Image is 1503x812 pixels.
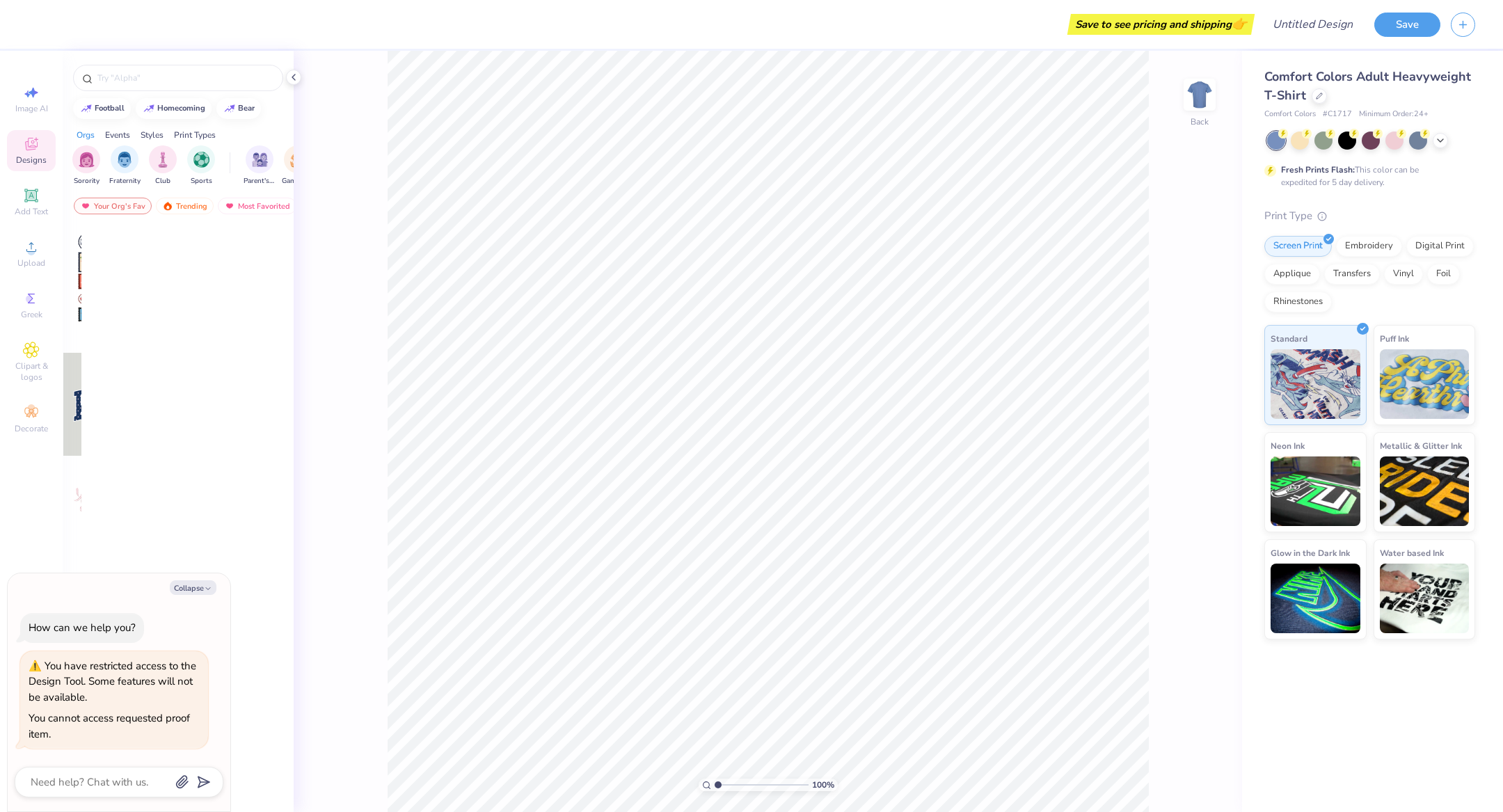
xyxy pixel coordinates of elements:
button: filter button [72,145,100,186]
div: filter for Game Day [282,145,314,186]
button: homecoming [136,98,212,119]
span: Designs [16,154,47,166]
img: Parent's Weekend Image [252,152,268,168]
span: Game Day [282,176,314,186]
img: Fraternity Image [117,152,132,168]
span: Puff Ink [1380,331,1409,346]
div: Transfers [1324,264,1380,285]
img: most_fav.gif [224,201,235,211]
span: Parent's Weekend [244,176,276,186]
img: trend_line.gif [81,104,92,113]
span: Neon Ink [1271,438,1305,453]
button: bear [216,98,261,119]
div: filter for Club [149,145,177,186]
span: Sports [191,176,212,186]
div: Rhinestones [1264,292,1332,312]
span: Comfort Colors Adult Heavyweight T-Shirt [1264,68,1471,104]
div: filter for Parent's Weekend [244,145,276,186]
span: Decorate [15,423,48,434]
img: Metallic & Glitter Ink [1380,456,1470,526]
div: Save to see pricing and shipping [1071,14,1251,35]
button: filter button [109,145,141,186]
div: homecoming [157,104,205,112]
img: most_fav.gif [80,201,91,211]
div: This color can be expedited for 5 day delivery. [1281,164,1452,189]
span: Glow in the Dark Ink [1271,546,1350,560]
div: Applique [1264,264,1320,285]
span: Standard [1271,331,1307,346]
img: trending.gif [162,201,173,211]
img: Sorority Image [79,152,95,168]
img: trend_line.gif [143,104,154,113]
button: filter button [149,145,177,186]
img: Standard [1271,349,1360,419]
div: Your Org's Fav [74,198,152,214]
button: Save [1374,13,1440,37]
span: Metallic & Glitter Ink [1380,438,1462,453]
div: You have restricted access to the Design Tool. Some features will not be available. [29,659,196,704]
div: Foil [1427,264,1460,285]
img: Neon Ink [1271,456,1360,526]
input: Try "Alpha" [96,71,274,85]
span: Comfort Colors [1264,109,1316,120]
div: Print Types [174,129,216,141]
img: Puff Ink [1380,349,1470,419]
span: Clipart & logos [7,360,56,383]
div: Trending [156,198,214,214]
div: football [95,104,125,112]
span: Water based Ink [1380,546,1444,560]
strong: Fresh Prints Flash: [1281,164,1355,175]
div: bear [238,104,255,112]
div: Events [105,129,130,141]
span: 👉 [1232,15,1247,32]
img: Water based Ink [1380,564,1470,633]
span: Minimum Order: 24 + [1359,109,1429,120]
div: Screen Print [1264,236,1332,257]
button: filter button [187,145,215,186]
div: filter for Sports [187,145,215,186]
img: Club Image [155,152,170,168]
span: Club [155,176,170,186]
button: filter button [282,145,314,186]
button: football [73,98,131,119]
img: Game Day Image [290,152,306,168]
div: filter for Sorority [72,145,100,186]
span: Upload [17,257,45,269]
div: Orgs [77,129,95,141]
div: Embroidery [1336,236,1402,257]
div: Most Favorited [218,198,296,214]
div: Styles [141,129,164,141]
span: # C1717 [1323,109,1352,120]
span: Sorority [74,176,100,186]
div: How can we help you? [29,621,136,635]
div: Back [1191,116,1209,128]
div: Print Type [1264,208,1475,224]
span: Image AI [15,103,48,114]
div: Digital Print [1406,236,1474,257]
button: Collapse [170,580,216,595]
div: Vinyl [1384,264,1423,285]
input: Untitled Design [1262,10,1364,38]
span: Add Text [15,206,48,217]
div: You cannot access requested proof item. [29,711,190,741]
img: Glow in the Dark Ink [1271,564,1360,633]
button: filter button [244,145,276,186]
div: filter for Fraternity [109,145,141,186]
span: 100 % [812,779,834,791]
img: Back [1186,81,1214,109]
img: Sports Image [193,152,209,168]
span: Greek [21,309,42,320]
img: trend_line.gif [224,104,235,113]
span: Fraternity [109,176,141,186]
